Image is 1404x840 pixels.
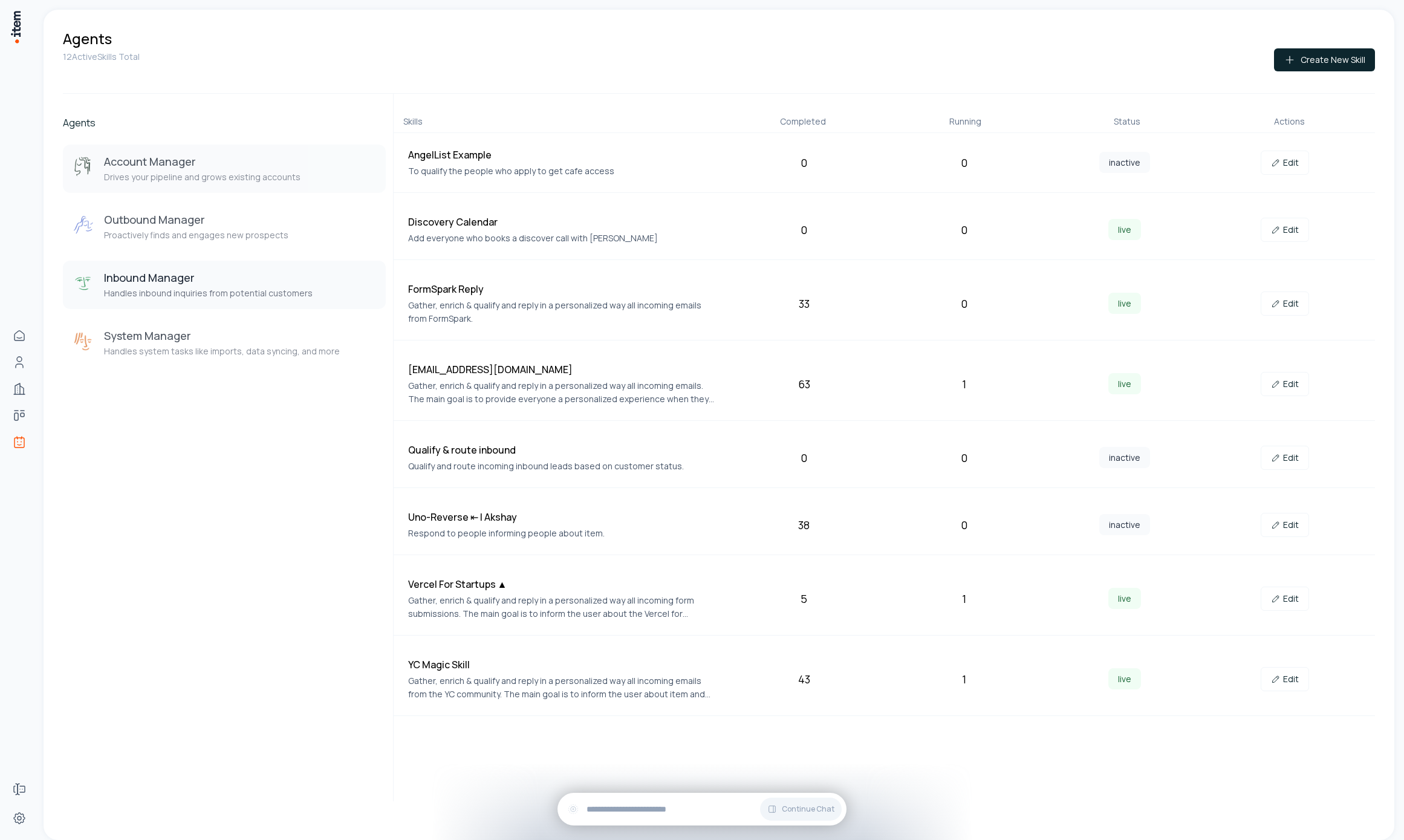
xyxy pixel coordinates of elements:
p: Gather, enrich & qualify and reply in a personalized way all incoming emails from FormSpark. [408,299,720,325]
h3: System Manager [104,328,340,343]
span: Continue Chat [782,804,834,814]
span: live [1108,293,1141,314]
div: 0 [889,516,1039,533]
span: inactive [1099,447,1150,468]
div: Completed [727,116,879,128]
div: 0 [729,449,879,466]
a: Edit [1261,372,1309,396]
h4: Discovery Calendar [408,215,720,229]
h3: Inbound Manager [104,270,313,285]
div: 1 [889,671,1039,688]
div: 0 [729,154,879,171]
a: Edit [1261,446,1309,470]
div: 0 [889,295,1039,312]
div: 0 [889,449,1039,466]
span: live [1108,588,1141,609]
span: inactive [1099,514,1150,535]
div: 1 [889,376,1039,392]
h4: Uno-Reverse ⇤ | Akshay [408,510,720,524]
p: Add everyone who books a discover call with [PERSON_NAME] [408,232,720,245]
span: live [1108,668,1141,689]
p: Drives your pipeline and grows existing accounts [104,171,301,183]
img: Outbound Manager [73,215,94,236]
img: Account Manager [73,157,94,178]
p: Handles system tasks like imports, data syncing, and more [104,345,340,357]
h2: Agents [63,116,386,130]
a: Home [7,324,31,348]
p: Gather, enrich & qualify and reply in a personalized way all incoming form submissions. The main ... [408,594,720,620]
a: Settings [7,806,31,830]
h3: Outbound Manager [104,212,288,227]
button: Inbound ManagerInbound ManagerHandles inbound inquiries from potential customers [63,261,386,309]
a: Edit [1261,513,1309,537]
div: 43 [729,671,879,688]
div: 5 [729,590,879,607]
a: Edit [1261,587,1309,611]
a: Edit [1261,151,1309,175]
span: live [1108,219,1141,240]
p: Qualify and route incoming inbound leads based on customer status. [408,460,720,473]
button: Account ManagerAccount ManagerDrives your pipeline and grows existing accounts [63,145,386,193]
p: 12 Active Skills Total [63,51,140,63]
button: Create New Skill [1274,48,1375,71]
p: Handles inbound inquiries from potential customers [104,287,313,299]
button: Outbound ManagerOutbound ManagerProactively finds and engages new prospects [63,203,386,251]
a: Forms [7,777,31,801]
div: 0 [889,154,1039,171]
span: inactive [1099,152,1150,173]
div: Continue Chat [557,793,847,825]
h4: AngelList Example [408,148,720,162]
div: 0 [889,221,1039,238]
a: deals [7,403,31,428]
h4: [EMAIL_ADDRESS][DOMAIN_NAME] [408,362,720,377]
a: Edit [1261,291,1309,316]
h4: Qualify & route inbound [408,443,720,457]
div: Running [889,116,1041,128]
a: Companies [7,377,31,401]
div: Status [1051,116,1203,128]
a: Edit [1261,667,1309,691]
div: 33 [729,295,879,312]
h4: FormSpark Reply [408,282,720,296]
div: 0 [729,221,879,238]
p: Gather, enrich & qualify and reply in a personalized way all incoming emails. The main goal is to... [408,379,720,406]
img: Inbound Manager [73,273,94,295]
div: 38 [729,516,879,533]
p: To qualify the people who apply to get cafe access [408,164,720,178]
a: Contacts [7,350,31,374]
img: System Manager [73,331,94,353]
img: Item Brain Logo [10,10,22,44]
p: Proactively finds and engages new prospects [104,229,288,241]
h3: Account Manager [104,154,301,169]
p: Gather, enrich & qualify and reply in a personalized way all incoming emails from the YC communit... [408,674,720,701]
div: Actions [1213,116,1365,128]
h4: YC Magic Skill [408,657,720,672]
div: 63 [729,376,879,392]
h4: Vercel For Startups ▲ [408,577,720,591]
a: Edit [1261,218,1309,242]
div: Skills [403,116,718,128]
span: live [1108,373,1141,394]
a: Agents [7,430,31,454]
button: Continue Chat [760,798,842,821]
h1: Agents [63,29,112,48]
div: 1 [889,590,1039,607]
button: System ManagerSystem ManagerHandles system tasks like imports, data syncing, and more [63,319,386,367]
p: Respond to people informing people about item. [408,527,720,540]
